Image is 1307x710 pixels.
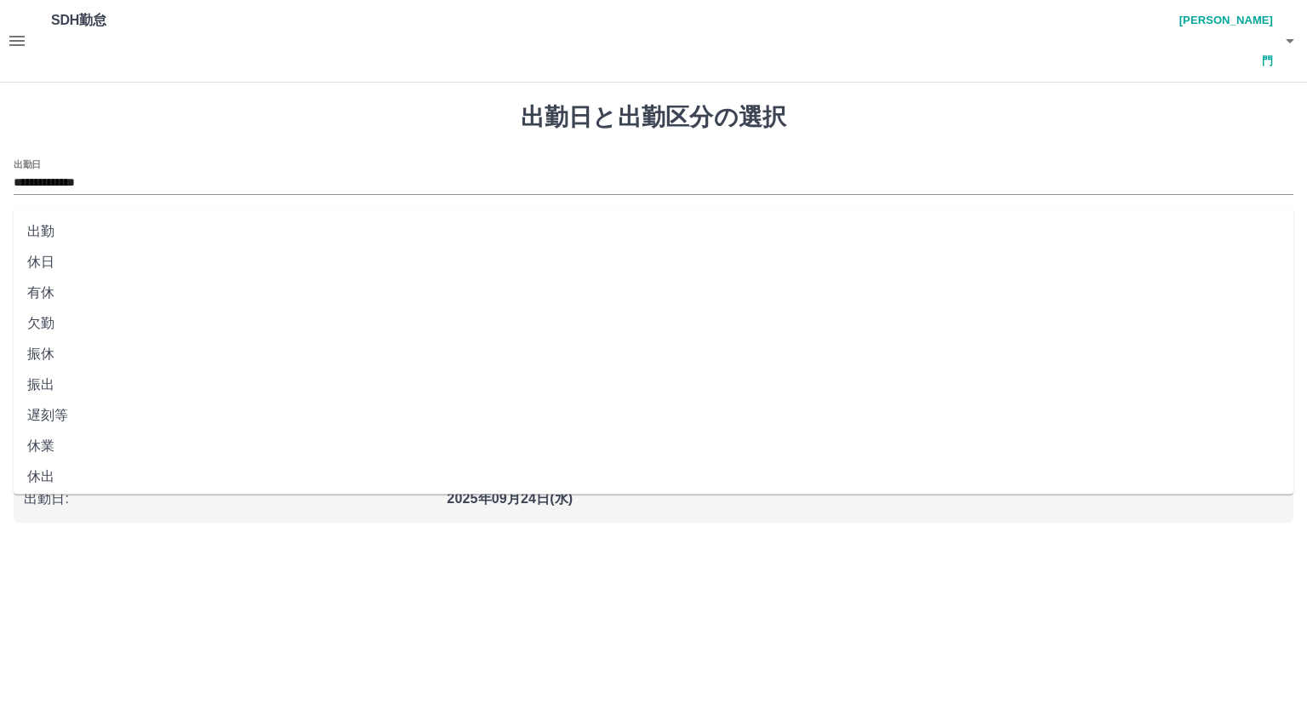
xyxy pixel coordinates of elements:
li: 振出 [14,369,1293,400]
li: 遅刻等 [14,400,1293,431]
label: 出勤日 [14,157,41,170]
li: 休業 [14,431,1293,461]
p: 出勤日 : [24,489,437,509]
li: 欠勤 [14,308,1293,339]
li: 育介休 [14,492,1293,523]
li: 有休 [14,278,1293,308]
li: 振休 [14,339,1293,369]
h1: 出勤日と出勤区分の選択 [14,103,1293,132]
li: 休日 [14,247,1293,278]
li: 休出 [14,461,1293,492]
b: 2025年09月24日(水) [447,491,573,506]
li: 出勤 [14,216,1293,247]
